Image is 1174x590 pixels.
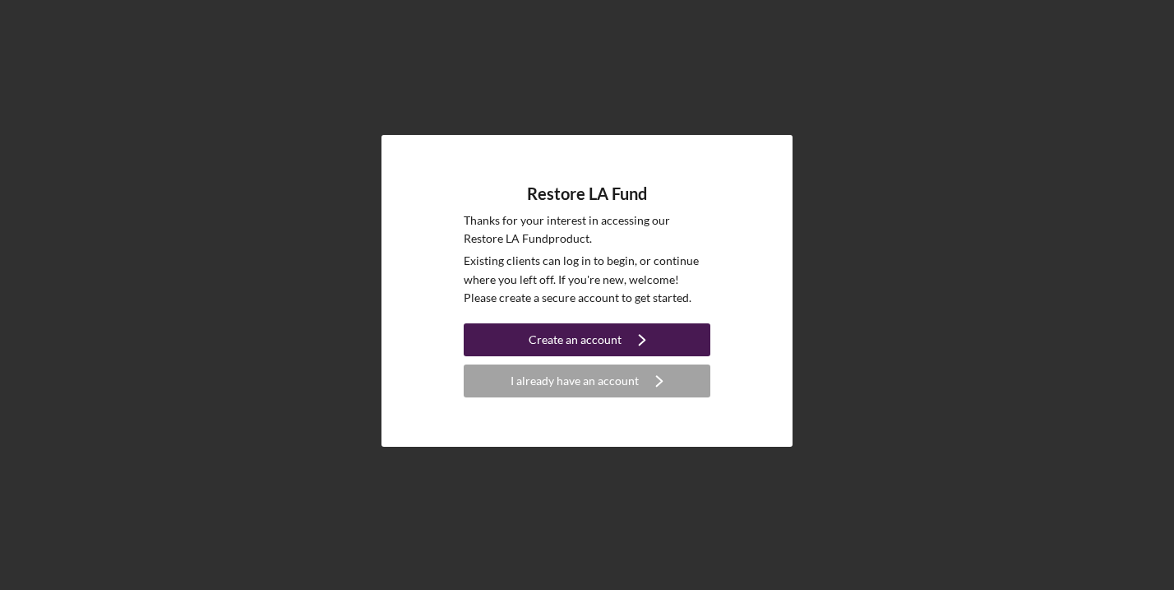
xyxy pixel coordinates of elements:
p: Existing clients can log in to begin, or continue where you left off. If you're new, welcome! Ple... [464,252,710,307]
button: Create an account [464,323,710,356]
h4: Restore LA Fund [527,184,647,203]
p: Thanks for your interest in accessing our Restore LA Fund product. [464,211,710,249]
div: I already have an account [511,365,639,397]
div: Create an account [529,323,622,356]
button: I already have an account [464,365,710,397]
a: Create an account [464,323,710,360]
